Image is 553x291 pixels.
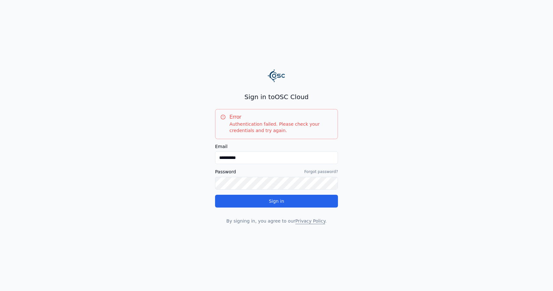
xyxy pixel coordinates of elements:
[220,121,333,134] div: Authentication failed. Please check your credentials and try again.
[304,169,338,174] a: Forgot password?
[215,195,338,208] button: Sign in
[215,169,236,174] label: Password
[215,144,338,149] label: Email
[295,218,325,224] a: Privacy Policy
[215,92,338,101] h2: Sign in to OSC Cloud
[268,67,285,85] img: Logo
[215,218,338,224] p: By signing in, you agree to our .
[220,114,333,120] h5: Error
